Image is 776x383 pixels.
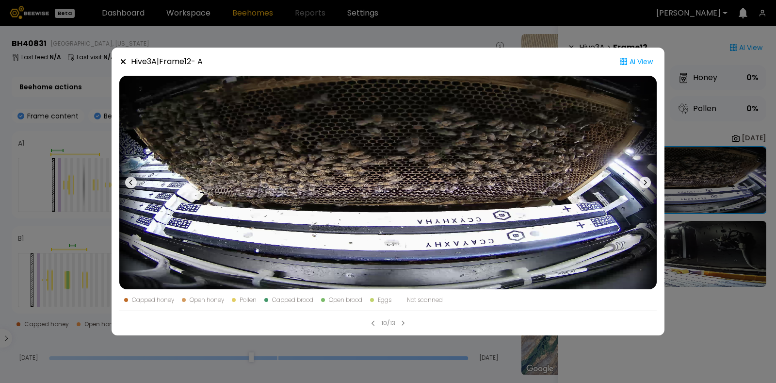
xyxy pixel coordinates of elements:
[378,297,391,303] div: Eggs
[616,55,657,68] div: Ai View
[119,76,657,289] img: 20250824_084806_-0700-a-1930-front-40831-CCYXHNNX.jpg
[159,56,191,67] strong: Frame 12
[381,319,395,328] div: 10/13
[190,297,224,303] div: Open honey
[329,297,362,303] div: Open brood
[240,297,257,303] div: Pollen
[407,297,443,303] div: Not scanned
[191,56,203,67] span: - A
[132,297,174,303] div: Capped honey
[272,297,313,303] div: Capped brood
[131,56,203,67] div: Hive 3 A |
